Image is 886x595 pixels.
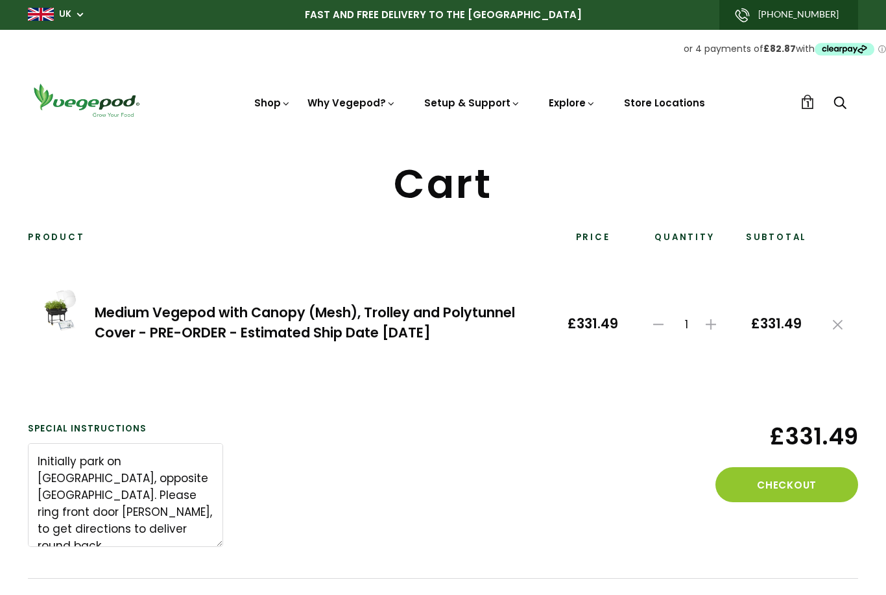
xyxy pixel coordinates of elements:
[751,316,802,332] span: £331.49
[568,316,618,332] span: £331.49
[28,82,145,119] img: Vegepod
[28,164,858,204] h1: Cart
[28,231,552,253] th: Product
[634,231,736,253] th: Quantity
[307,96,396,110] a: Why Vegepod?
[43,288,79,331] img: Medium Vegepod with Canopy (Mesh), Trolley and Polytunnel Cover - PRE-ORDER - Estimated Ship Date...
[624,96,705,110] a: Store Locations
[715,467,858,502] button: Checkout
[671,318,702,331] span: 1
[254,96,291,110] a: Shop
[800,95,815,109] a: 1
[806,98,809,110] span: 1
[59,8,71,21] a: UK
[552,231,634,253] th: Price
[663,422,858,450] span: £331.49
[424,96,520,110] a: Setup & Support
[736,231,817,253] th: Subtotal
[95,303,515,342] a: Medium Vegepod with Canopy (Mesh), Trolley and Polytunnel Cover - PRE-ORDER - Estimated Ship Date...
[833,97,846,110] a: Search
[549,96,595,110] a: Explore
[28,422,223,435] label: Special instructions
[28,8,54,21] img: gb_large.png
